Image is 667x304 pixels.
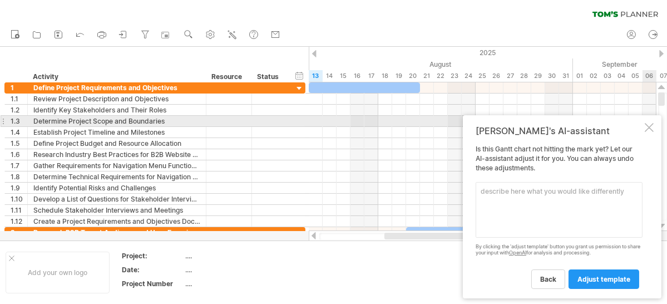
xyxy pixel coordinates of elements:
[257,71,281,82] div: Status
[509,249,526,256] a: OpenAI
[476,70,490,82] div: Monday, 25 August 2025
[378,70,392,82] div: Monday, 18 August 2025
[337,70,350,82] div: Friday, 15 August 2025
[33,194,200,204] div: Develop a List of Questions for Stakeholder Interviews
[476,125,643,136] div: [PERSON_NAME]'s AI-assistant
[448,70,462,82] div: Saturday, 23 August 2025
[462,70,476,82] div: Sunday, 24 August 2025
[503,70,517,82] div: Wednesday, 27 August 2025
[11,183,27,193] div: 1.9
[122,265,183,274] div: Date:
[406,70,420,82] div: Wednesday, 20 August 2025
[309,70,323,82] div: Wednesday, 13 August 2025
[33,171,200,182] div: Determine Technical Requirements for Navigation Menu Implementation
[569,269,639,289] a: adjust template
[185,279,279,288] div: ....
[11,216,27,227] div: 1.12
[490,70,503,82] div: Tuesday, 26 August 2025
[559,70,573,82] div: Sunday, 31 August 2025
[601,70,615,82] div: Wednesday, 3 September 2025
[577,275,630,283] span: adjust template
[33,138,200,149] div: Define Project Budget and Resource Allocation
[476,145,643,288] div: Is this Gantt chart not hitting the mark yet? Let our AI-assistant adjust it for you. You can alw...
[323,70,337,82] div: Thursday, 14 August 2025
[540,275,556,283] span: back
[615,70,629,82] div: Thursday, 4 September 2025
[350,70,364,82] div: Saturday, 16 August 2025
[517,70,531,82] div: Thursday, 28 August 2025
[33,227,200,238] div: Research B2B Target Audience and User Experience Goals
[643,70,656,82] div: Saturday, 6 September 2025
[573,70,587,82] div: Monday, 1 September 2025
[11,160,27,171] div: 1.7
[476,244,643,256] div: By clicking the 'adjust template' button you grant us permission to share your input with for ana...
[6,252,110,293] div: Add your own logo
[434,70,448,82] div: Friday, 22 August 2025
[33,127,200,138] div: Establish Project Timeline and Milestones
[142,58,573,70] div: August 2025
[629,70,643,82] div: Friday, 5 September 2025
[11,149,27,160] div: 1.6
[122,251,183,261] div: Project:
[364,70,378,82] div: Sunday, 17 August 2025
[11,138,27,149] div: 1.5
[420,70,434,82] div: Thursday, 21 August 2025
[11,105,27,115] div: 1.2
[122,279,183,288] div: Project Number
[211,71,245,82] div: Resource
[33,205,200,215] div: Schedule Stakeholder Interviews and Meetings
[11,116,27,126] div: 1.3
[587,70,601,82] div: Tuesday, 2 September 2025
[11,194,27,204] div: 1.10
[531,70,545,82] div: Friday, 29 August 2025
[11,127,27,138] div: 1.4
[392,70,406,82] div: Tuesday, 19 August 2025
[185,265,279,274] div: ....
[33,82,200,93] div: Define Project Requirements and Objectives
[33,71,200,82] div: Activity
[33,149,200,160] div: Research Industry Best Practices for B2B Website Navigation
[11,205,27,215] div: 1.11
[11,227,27,238] div: 2
[531,269,565,289] a: back
[545,70,559,82] div: Saturday, 30 August 2025
[11,171,27,182] div: 1.8
[33,105,200,115] div: Identify Key Stakeholders and Their Roles
[33,216,200,227] div: Create a Project Requirements and Objectives Document
[33,183,200,193] div: Identify Potential Risks and Challenges
[33,116,200,126] div: Determine Project Scope and Boundaries
[33,94,200,104] div: Review Project Description and Objectives
[11,82,27,93] div: 1
[11,94,27,104] div: 1.1
[185,251,279,261] div: ....
[33,160,200,171] div: Gather Requirements for Navigation Menu Functionality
